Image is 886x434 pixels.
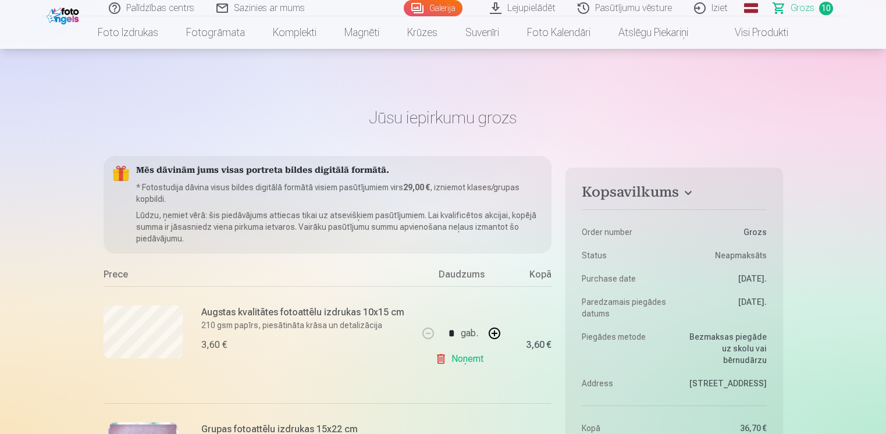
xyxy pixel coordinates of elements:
a: Krūzes [393,16,451,49]
a: Komplekti [259,16,330,49]
p: * Fotostudija dāvina visus bildes digitālā formātā visiem pasūtījumiem virs , izniemot klases/gru... [136,182,543,205]
h6: Augstas kvalitātes fotoattēlu izdrukas 10x15 cm [201,305,411,319]
dt: Status [582,250,668,261]
div: Prece [104,268,418,286]
a: Suvenīri [451,16,513,49]
a: Foto kalendāri [513,16,604,49]
dd: Bezmaksas piegāde uz skolu vai bērnudārzu [680,331,767,366]
div: gab. [461,319,478,347]
div: 3,60 € [201,338,227,352]
dd: [STREET_ADDRESS] [680,378,767,389]
div: 3,60 € [526,341,551,348]
a: Noņemt [435,347,488,371]
a: Atslēgu piekariņi [604,16,702,49]
dd: Grozs [680,226,767,238]
p: 210 gsm papīrs, piesātināta krāsa un detalizācija [201,319,411,331]
img: /fa1 [47,5,82,24]
dt: Purchase date [582,273,668,284]
a: Fotogrāmata [172,16,259,49]
a: Foto izdrukas [84,16,172,49]
div: Daudzums [418,268,505,286]
h5: Mēs dāvinām jums visas portreta bildes digitālā formātā. [136,165,543,177]
span: 10 [819,2,833,15]
a: Magnēti [330,16,393,49]
dt: Order number [582,226,668,238]
dt: Address [582,378,668,389]
dt: Paredzamais piegādes datums [582,296,668,319]
span: Neapmaksāts [715,250,767,261]
dt: Kopā [582,422,668,434]
dd: 36,70 € [680,422,767,434]
span: Grozs [791,1,814,15]
h1: Jūsu iepirkumu grozs [104,107,783,128]
dd: [DATE]. [680,296,767,319]
dt: Piegādes metode [582,331,668,366]
b: 29,00 € [403,183,430,192]
button: Kopsavilkums [582,184,766,205]
a: Visi produkti [702,16,802,49]
div: Kopā [505,268,551,286]
p: Lūdzu, ņemiet vērā: šis piedāvājums attiecas tikai uz atsevišķiem pasūtījumiem. Lai kvalificētos ... [136,209,543,244]
dd: [DATE]. [680,273,767,284]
